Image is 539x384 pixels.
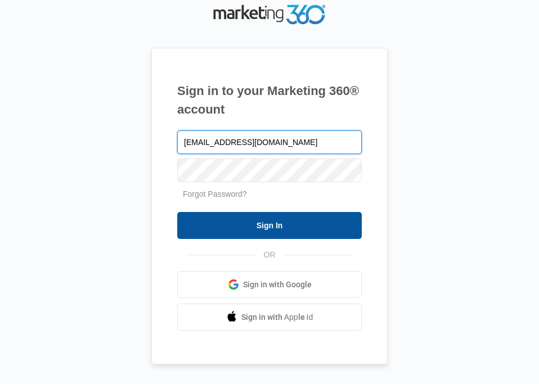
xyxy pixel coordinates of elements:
span: Sign in with Google [243,279,312,291]
input: Sign In [177,212,362,239]
input: Email [177,130,362,154]
h1: Sign in to your Marketing 360® account [177,82,362,119]
a: Sign in with Google [177,271,362,298]
a: Sign in with Apple Id [177,304,362,331]
a: Forgot Password? [183,189,247,198]
span: Sign in with Apple Id [241,311,313,323]
span: OR [256,249,284,261]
